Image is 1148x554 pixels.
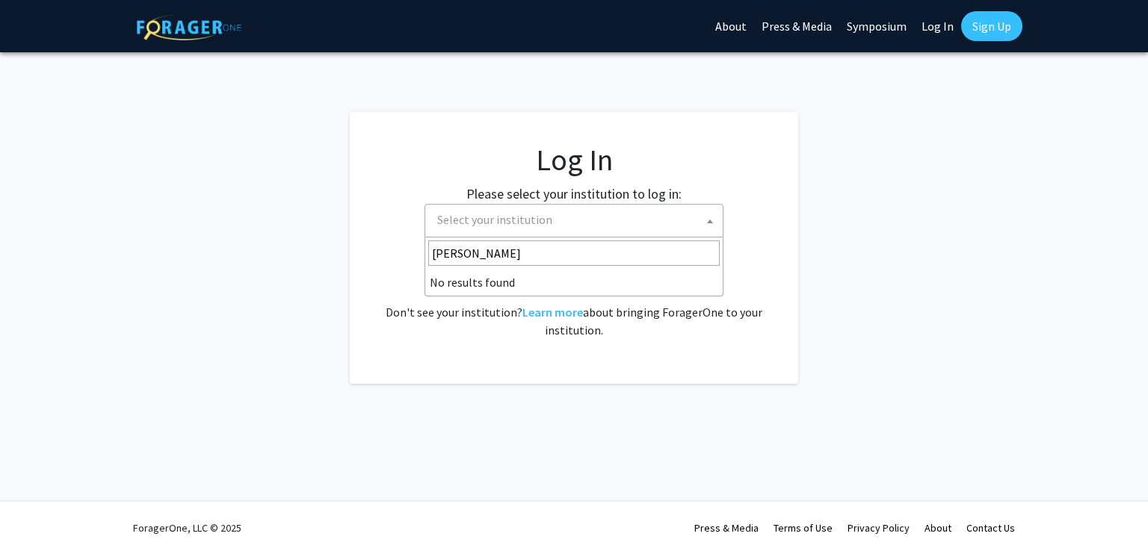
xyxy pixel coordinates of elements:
[425,269,723,296] li: No results found
[425,204,723,237] span: Select your institution
[431,205,723,235] span: Select your institution
[966,521,1015,535] a: Contact Us
[522,305,583,320] a: Learn more about bringing ForagerOne to your institution
[380,142,768,178] h1: Log In
[774,521,833,535] a: Terms of Use
[137,14,241,40] img: ForagerOne Logo
[848,521,910,535] a: Privacy Policy
[466,184,682,204] label: Please select your institution to log in:
[694,521,759,535] a: Press & Media
[428,240,720,266] input: Search
[961,11,1022,41] a: Sign Up
[133,502,241,554] div: ForagerOne, LLC © 2025
[380,267,768,339] div: No account? . Don't see your institution? about bringing ForagerOne to your institution.
[925,521,951,535] a: About
[437,212,552,227] span: Select your institution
